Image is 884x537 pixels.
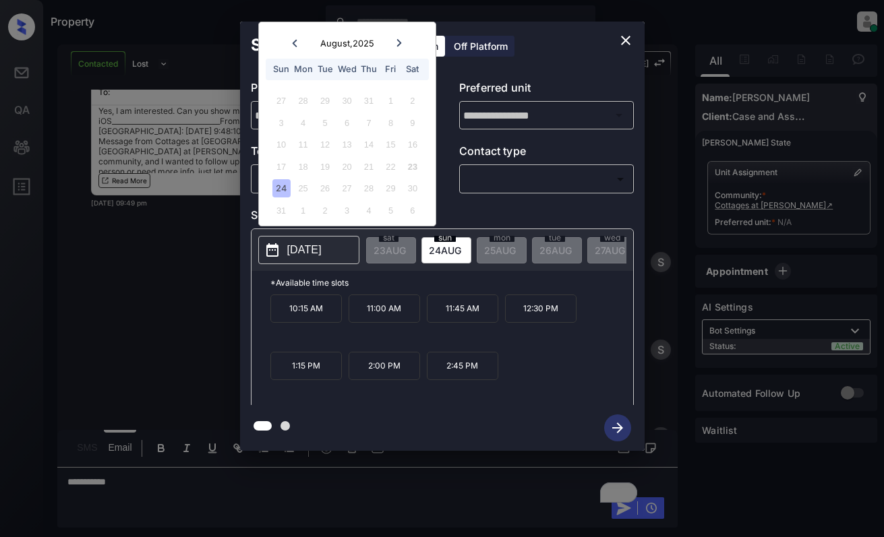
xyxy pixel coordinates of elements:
[338,201,356,220] div: Not available Wednesday, September 3rd, 2025
[403,179,421,197] div: Not available Saturday, August 30th, 2025
[403,158,421,176] div: Not available Saturday, August 23rd, 2025
[316,135,334,154] div: Not available Tuesday, August 12th, 2025
[316,92,334,110] div: Not available Tuesday, July 29th, 2025
[403,201,421,220] div: Not available Saturday, September 6th, 2025
[287,242,322,258] p: [DATE]
[251,207,634,228] p: Select slot
[251,143,425,164] p: Tour type
[403,135,421,154] div: Not available Saturday, August 16th, 2025
[447,36,514,57] div: Off Platform
[434,234,456,242] span: sun
[359,92,378,110] div: Not available Thursday, July 31st, 2025
[272,158,291,176] div: Not available Sunday, August 17th, 2025
[612,27,639,54] button: close
[294,92,312,110] div: Not available Monday, July 28th, 2025
[382,158,400,176] div: Not available Friday, August 22nd, 2025
[403,114,421,132] div: Not available Saturday, August 9th, 2025
[459,80,634,101] p: Preferred unit
[338,114,356,132] div: Not available Wednesday, August 6th, 2025
[382,135,400,154] div: Not available Friday, August 15th, 2025
[359,179,378,197] div: Not available Thursday, August 28th, 2025
[382,114,400,132] div: Not available Friday, August 8th, 2025
[429,245,461,256] span: 24 AUG
[270,294,342,323] p: 10:15 AM
[403,92,421,110] div: Not available Saturday, August 2nd, 2025
[421,237,471,263] div: date-select
[382,179,400,197] div: Not available Friday, August 29th, 2025
[382,201,400,220] div: Not available Friday, September 5th, 2025
[338,158,356,176] div: Not available Wednesday, August 20th, 2025
[359,114,378,132] div: Not available Thursday, August 7th, 2025
[294,114,312,132] div: Not available Monday, August 4th, 2025
[294,201,312,220] div: Not available Monday, September 1st, 2025
[316,114,334,132] div: Not available Tuesday, August 5th, 2025
[459,143,634,164] p: Contact type
[270,352,342,380] p: 1:15 PM
[427,294,498,323] p: 11:45 AM
[294,60,312,78] div: Mon
[240,22,378,69] h2: Schedule Tour
[316,179,334,197] div: Not available Tuesday, August 26th, 2025
[359,135,378,154] div: Not available Thursday, August 14th, 2025
[294,179,312,197] div: Not available Monday, August 25th, 2025
[359,201,378,220] div: Not available Thursday, September 4th, 2025
[272,179,291,197] div: Choose Sunday, August 24th, 2025
[254,168,422,190] div: In Person
[403,60,421,78] div: Sat
[272,60,291,78] div: Sun
[272,201,291,220] div: Not available Sunday, August 31st, 2025
[251,80,425,101] p: Preferred community
[316,60,334,78] div: Tue
[272,92,291,110] div: Not available Sunday, July 27th, 2025
[294,135,312,154] div: Not available Monday, August 11th, 2025
[258,236,359,264] button: [DATE]
[263,90,431,222] div: month 2025-08
[349,294,420,323] p: 11:00 AM
[359,158,378,176] div: Not available Thursday, August 21st, 2025
[272,135,291,154] div: Not available Sunday, August 10th, 2025
[382,60,400,78] div: Fri
[338,135,356,154] div: Not available Wednesday, August 13th, 2025
[338,179,356,197] div: Not available Wednesday, August 27th, 2025
[359,60,378,78] div: Thu
[316,201,334,220] div: Not available Tuesday, September 2nd, 2025
[338,60,356,78] div: Wed
[349,352,420,380] p: 2:00 PM
[338,92,356,110] div: Not available Wednesday, July 30th, 2025
[270,271,633,294] p: *Available time slots
[316,158,334,176] div: Not available Tuesday, August 19th, 2025
[427,352,498,380] p: 2:45 PM
[382,92,400,110] div: Not available Friday, August 1st, 2025
[272,114,291,132] div: Not available Sunday, August 3rd, 2025
[505,294,577,323] p: 12:30 PM
[294,158,312,176] div: Not available Monday, August 18th, 2025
